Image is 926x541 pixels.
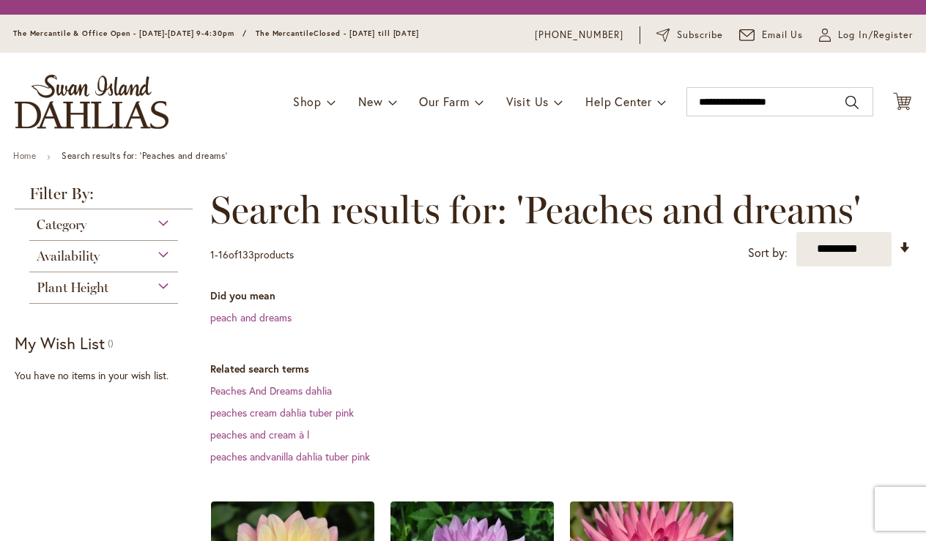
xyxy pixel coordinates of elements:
span: 16 [218,247,229,261]
strong: My Wish List [15,332,105,354]
span: Shop [293,94,322,109]
span: Category [37,217,86,233]
a: Log In/Register [819,28,913,42]
p: - of products [210,243,294,266]
span: Plant Height [37,280,108,296]
span: Subscribe [677,28,723,42]
span: Search results for: 'Peaches and dreams' [210,188,861,232]
span: Help Center [585,94,652,109]
div: You have no items in your wish list. [15,368,201,383]
a: Subscribe [656,28,723,42]
button: Search [845,91,859,114]
strong: Filter By: [15,186,193,209]
label: Sort by: [748,239,788,266]
a: peaches andvanilla dahlia tuber pink [210,449,370,463]
dt: Did you mean [210,288,911,303]
span: Our Farm [419,94,469,109]
span: 133 [238,247,254,261]
a: store logo [15,75,168,129]
span: New [358,94,382,109]
span: Log In/Register [838,28,913,42]
a: peach and dreams [210,310,292,324]
a: [PHONE_NUMBER] [535,28,623,42]
a: Peaches And Dreams dahlia [210,384,332,398]
span: Visit Us [506,94,549,109]
a: peaches cream dahlia tuber pink [210,406,354,419]
a: Home [13,150,36,161]
span: The Mercantile & Office Open - [DATE]-[DATE] 9-4:30pm / The Mercantile [13,29,314,38]
dt: Related search terms [210,362,911,376]
span: Closed - [DATE] till [DATE] [314,29,419,38]
span: Email Us [762,28,804,42]
a: peaches and cream à l [210,428,309,441]
span: 1 [210,247,215,261]
strong: Search results for: 'Peaches and dreams' [62,150,227,161]
span: Availability [37,248,100,264]
a: Email Us [739,28,804,42]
